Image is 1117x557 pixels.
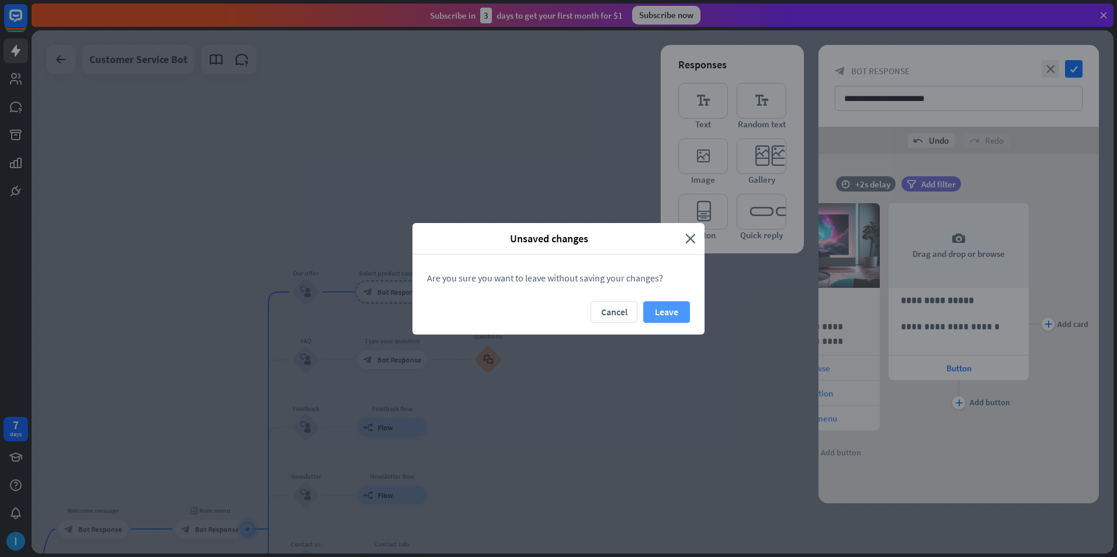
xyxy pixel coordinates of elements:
button: Cancel [591,301,637,323]
span: Unsaved changes [421,232,677,245]
button: Leave [643,301,690,323]
button: Open LiveChat chat widget [9,5,44,40]
span: Are you sure you want to leave without saving your changes? [427,272,663,284]
i: close [685,232,696,245]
